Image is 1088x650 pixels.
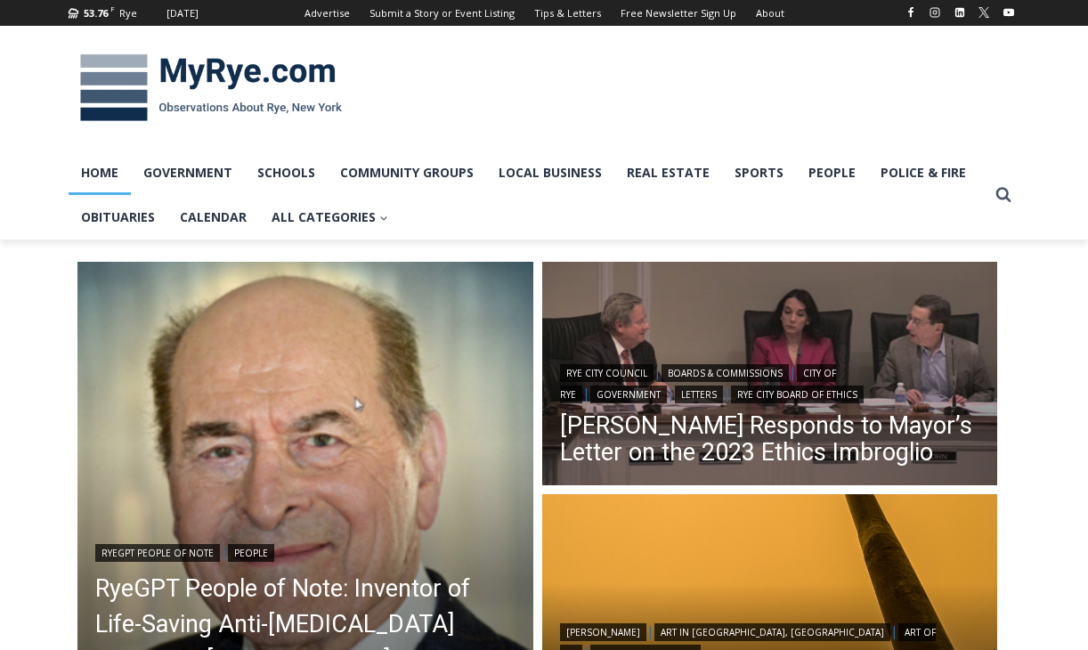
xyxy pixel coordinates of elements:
a: All Categories [259,195,401,240]
a: Obituaries [69,195,167,240]
a: Art in [GEOGRAPHIC_DATA], [GEOGRAPHIC_DATA] [654,623,890,641]
a: [PERSON_NAME] [560,623,646,641]
a: Rye City Council [560,364,654,382]
div: Rye [119,5,137,21]
a: Schools [245,150,328,195]
a: Real Estate [614,150,722,195]
a: Government [590,386,667,403]
a: Calendar [167,195,259,240]
a: Sports [722,150,796,195]
a: RyeGPT People of Note [95,544,220,562]
a: X [973,2,995,23]
a: Read More Henderson Responds to Mayor’s Letter on the 2023 Ethics Imbroglio [542,262,998,490]
div: | [95,540,516,562]
a: Letters [675,386,723,403]
a: People [228,544,274,562]
button: View Search Form [987,179,1019,211]
a: City of Rye [560,364,836,403]
a: Police & Fire [868,150,978,195]
a: Rye City Board of Ethics [731,386,864,403]
span: F [110,4,115,13]
a: Boards & Commissions [662,364,789,382]
nav: Primary Navigation [69,150,987,240]
img: (PHOTO: Councilmembers Bill Henderson, Julie Souza and Mayor Josh Cohn during the City Council me... [542,262,998,490]
a: Facebook [900,2,922,23]
span: 53.76 [84,6,108,20]
a: Home [69,150,131,195]
a: YouTube [998,2,1019,23]
div: [DATE] [166,5,199,21]
div: | | | | | [560,361,980,403]
a: Local Business [486,150,614,195]
img: MyRye.com [69,42,353,134]
a: Government [131,150,245,195]
span: All Categories [272,207,388,227]
a: [PERSON_NAME] Responds to Mayor’s Letter on the 2023 Ethics Imbroglio [560,412,980,466]
a: Community Groups [328,150,486,195]
a: Linkedin [949,2,970,23]
a: Instagram [924,2,946,23]
a: People [796,150,868,195]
